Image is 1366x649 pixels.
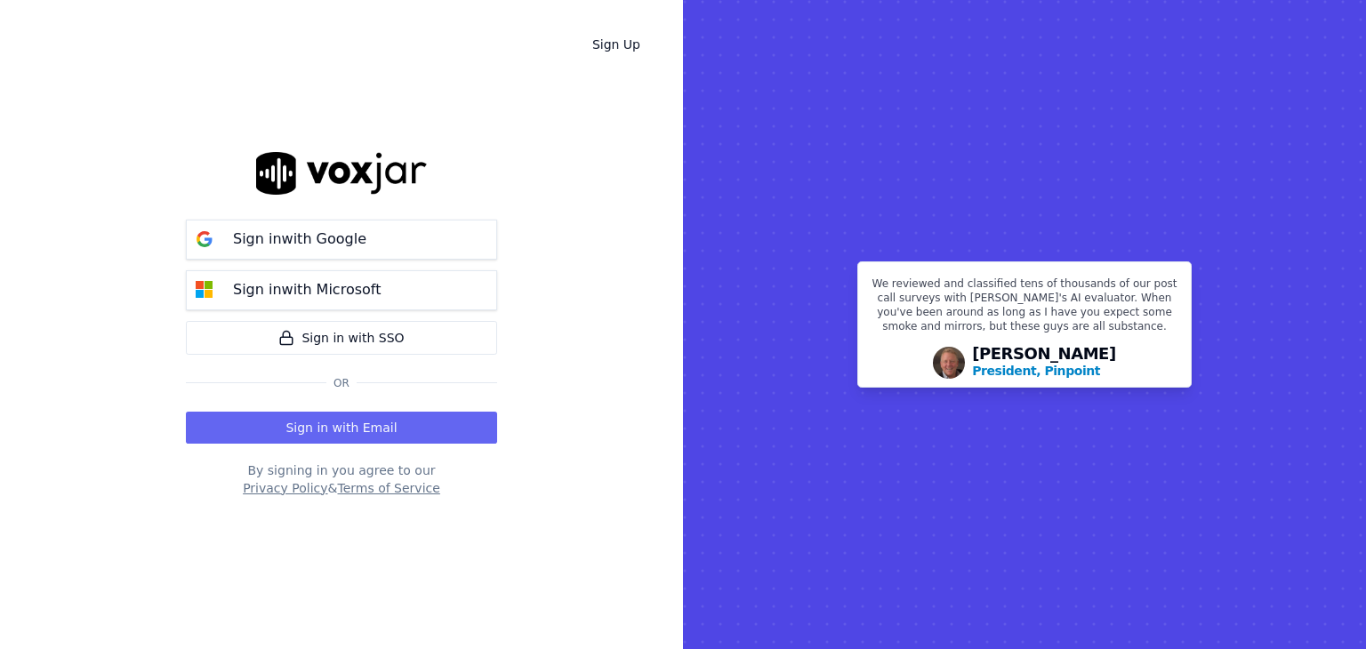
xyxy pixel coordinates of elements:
[578,28,655,60] a: Sign Up
[186,461,497,497] div: By signing in you agree to our &
[187,221,222,257] img: google Sign in button
[233,228,366,250] p: Sign in with Google
[326,376,357,390] span: Or
[233,279,381,300] p: Sign in with Microsoft
[186,412,497,444] button: Sign in with Email
[187,272,222,308] img: microsoft Sign in button
[972,346,1116,380] div: [PERSON_NAME]
[933,347,965,379] img: Avatar
[337,479,439,497] button: Terms of Service
[186,270,497,310] button: Sign inwith Microsoft
[972,362,1100,380] p: President, Pinpoint
[186,220,497,260] button: Sign inwith Google
[243,479,327,497] button: Privacy Policy
[256,152,427,194] img: logo
[186,321,497,355] a: Sign in with SSO
[869,276,1180,341] p: We reviewed and classified tens of thousands of our post call surveys with [PERSON_NAME]'s AI eva...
